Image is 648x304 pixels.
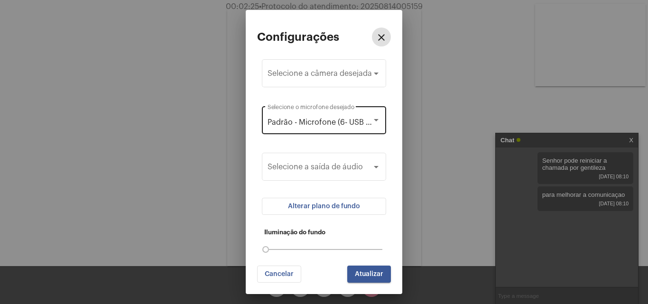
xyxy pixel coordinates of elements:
span: Padrão - Microfone (6- USB Audio Device) (0d8c:0014) [268,119,462,126]
button: Alterar plano de fundo [262,198,386,215]
h2: Configurações [257,31,339,43]
span: Cancelar [265,271,294,277]
button: Cancelar [257,266,301,283]
span: Alterar plano de fundo [288,203,360,210]
h5: Iluminação do fundo [264,229,384,236]
mat-icon: close [376,32,387,43]
span: Atualizar [355,271,383,277]
button: Atualizar [347,266,391,283]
